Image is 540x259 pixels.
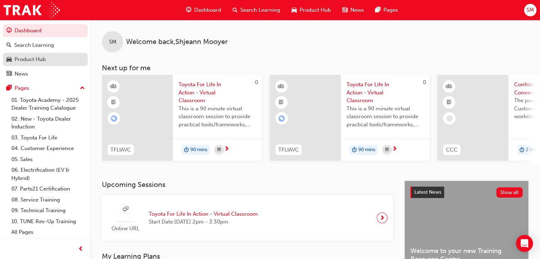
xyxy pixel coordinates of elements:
span: This is a 90 minute virtual classroom session to provide practical tools/frameworks, behaviours a... [179,105,256,129]
span: prev-icon [78,245,83,254]
span: 90 mins [190,146,207,154]
span: Toyota For Life In Action - Virtual Classroom [149,210,258,218]
a: guage-iconDashboard [180,3,227,17]
span: Pages [383,6,398,14]
a: Dashboard [3,24,88,37]
img: Trak [4,2,60,18]
span: learningResourceType_INSTRUCTOR_LED-icon [447,82,452,91]
a: News [3,67,88,81]
span: learningResourceType_INSTRUCTOR_LED-icon [279,82,284,91]
a: 0TFLIAVCToyota For Life In Action - Virtual ClassroomThis is a 90 minute virtual classroom sessio... [270,75,430,161]
span: next-icon [380,213,385,223]
a: Latest NewsShow all [410,187,523,198]
a: Online URLToyota For Life In Action - Virtual ClassroomStart Date:[DATE] 2pm - 3:30pm [108,200,387,236]
a: 06. Electrification (EV & Hybrid) [9,165,88,183]
span: car-icon [291,6,297,15]
span: next-icon [224,146,229,153]
h3: Next up for me [91,64,540,72]
span: sessionType_ONLINE_URL-icon [123,205,128,214]
span: booktick-icon [279,98,284,107]
span: Toyota For Life In Action - Virtual Classroom [347,81,424,105]
a: 09. Technical Training [9,205,88,216]
span: Toyota For Life In Action - Virtual Classroom [179,81,256,105]
div: Product Hub [15,55,46,64]
span: SM [527,6,534,14]
span: pages-icon [375,6,381,15]
span: calendar-icon [385,145,389,154]
a: 01. Toyota Academy - 2025 Dealer Training Catalogue [9,95,88,114]
button: Pages [3,82,88,95]
span: up-icon [80,84,85,93]
span: pages-icon [6,85,12,92]
div: News [15,70,28,78]
span: duration-icon [519,145,524,155]
span: learningResourceType_INSTRUCTOR_LED-icon [111,82,116,91]
span: learningRecordVerb_NONE-icon [446,115,453,122]
span: Dashboard [194,6,221,14]
span: 0 [255,79,258,86]
a: Product Hub [3,53,88,66]
span: search-icon [6,42,11,49]
button: DashboardSearch LearningProduct HubNews [3,23,88,82]
a: search-iconSearch Learning [227,3,286,17]
span: News [350,6,364,14]
span: news-icon [6,71,12,77]
a: 08. Service Training [9,194,88,205]
span: 0 [423,79,426,86]
span: learningRecordVerb_ENROLL-icon [111,115,117,122]
span: TFLIAVC [110,146,131,154]
a: 0TFLIAVCToyota For Life In Action - Virtual ClassroomThis is a 90 minute virtual classroom sessio... [102,75,262,161]
span: Product Hub [300,6,331,14]
span: next-icon [392,146,397,153]
div: Search Learning [14,41,54,49]
span: 2 hrs [526,146,536,154]
a: Search Learning [3,39,88,52]
span: Start Date: [DATE] 2pm - 3:30pm [149,218,258,226]
span: search-icon [233,6,238,15]
span: guage-icon [6,28,12,34]
a: 10. TUNE Rev-Up Training [9,216,88,227]
span: calendar-icon [217,145,221,154]
a: 04. Customer Experience [9,143,88,154]
div: Open Intercom Messenger [516,235,533,252]
span: Latest News [414,189,441,195]
span: CCC [446,146,458,154]
span: booktick-icon [447,98,452,107]
span: This is a 90 minute virtual classroom session to provide practical tools/frameworks, behaviours a... [347,105,424,129]
div: Pages [15,84,29,92]
a: 07. Parts21 Certification [9,183,88,194]
span: SM [109,38,116,46]
span: Welcome back , Shjeann Mooyer [126,38,228,46]
span: duration-icon [352,145,357,155]
a: pages-iconPages [370,3,404,17]
a: 03. Toyota For Life [9,132,88,143]
span: car-icon [6,56,12,63]
span: Search Learning [240,6,280,14]
span: news-icon [342,6,348,15]
span: learningRecordVerb_ENROLL-icon [278,115,285,122]
a: 05. Sales [9,154,88,165]
button: Show all [496,187,523,198]
a: news-iconNews [337,3,370,17]
h3: Upcoming Sessions [102,181,393,189]
span: duration-icon [184,145,189,155]
span: guage-icon [186,6,191,15]
a: All Pages [9,227,88,238]
a: car-iconProduct Hub [286,3,337,17]
span: booktick-icon [111,98,116,107]
span: TFLIAVC [278,146,299,154]
button: SM [524,4,536,16]
span: 90 mins [358,146,375,154]
a: 02. New - Toyota Dealer Induction [9,114,88,132]
span: Online URL [108,225,143,233]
